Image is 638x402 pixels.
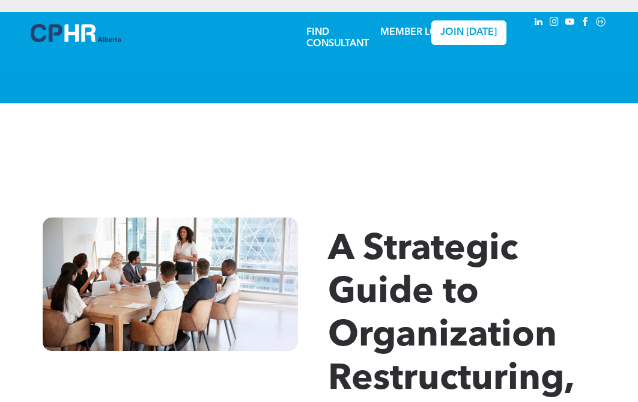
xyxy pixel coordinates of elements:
a: Social network [594,15,607,31]
img: A blue and white logo for cp alberta [31,24,121,42]
a: facebook [579,15,592,31]
a: FIND CONSULTANT [306,28,369,49]
a: MEMBER LOGIN [380,28,455,37]
span: JOIN [DATE] [440,27,497,38]
a: linkedin [532,15,545,31]
a: JOIN [DATE] [431,20,506,45]
a: instagram [547,15,561,31]
a: youtube [563,15,576,31]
